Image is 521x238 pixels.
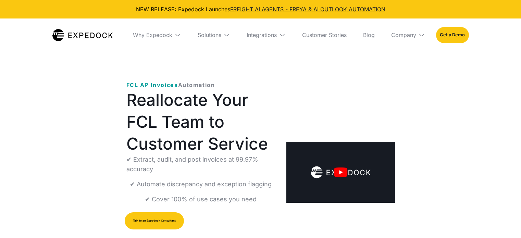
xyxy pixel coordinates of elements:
[358,18,380,51] a: Blog
[230,6,385,13] a: FREIGHT AI AGENTS - FREYA & AI OUTLOOK AUTOMATION
[436,27,469,43] a: Get a Demo
[126,155,276,174] p: ✔ Extract, audit, and post invoices at 99.97% accuracy
[130,179,272,189] p: ✔ Automate discrepancy and exception flagging
[297,18,352,51] a: Customer Stories
[126,82,178,88] span: FCL AP Invoices
[125,212,184,229] a: Talk to an Expedock Consultant
[126,89,276,155] h1: Reallocate Your FCL Team to Customer Service
[145,195,257,204] p: ✔ Cover 100% of use cases you need
[391,32,416,38] div: Company
[133,32,172,38] div: Why Expedock
[126,81,215,89] p: ‍ Automation
[247,32,277,38] div: Integrations
[198,32,221,38] div: Solutions
[5,5,516,13] div: NEW RELEASE: Expedock Launches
